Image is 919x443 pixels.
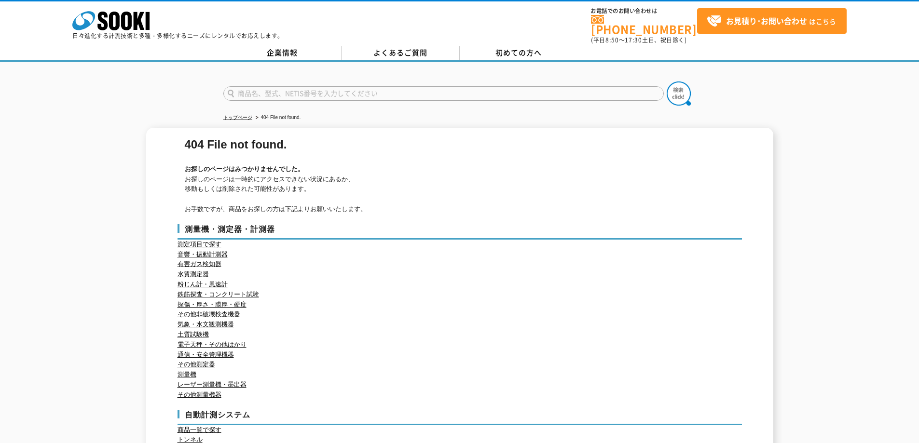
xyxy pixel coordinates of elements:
input: 商品名、型式、NETIS番号を入力してください [223,86,664,101]
span: (平日 ～ 土日、祝日除く) [591,36,686,44]
span: 初めての方へ [495,47,542,58]
img: btn_search.png [667,81,691,106]
a: 測量機 [178,371,196,378]
a: 土質試験機 [178,331,209,338]
a: 気象・水文観測機器 [178,321,234,328]
a: レーザー測量機・墨出器 [178,381,247,388]
a: お見積り･お問い合わせはこちら [697,8,847,34]
p: お探しのページは一時的にアクセスできない状況にあるか、 移動もしくは削除された可能性があります。 お手数ですが、商品をお探しの方は下記よりお願いいたします。 [185,175,737,215]
a: [PHONE_NUMBER] [591,15,697,35]
a: その他非破壊検査機器 [178,310,240,318]
p: 日々進化する計測技術と多種・多様化するニーズにレンタルでお応えします。 [72,33,284,39]
a: 測定項目で探す [178,241,221,248]
a: その他測量機器 [178,391,221,398]
a: その他測定器 [178,361,215,368]
span: お電話でのお問い合わせは [591,8,697,14]
a: トンネル [178,436,203,443]
span: 17:30 [625,36,642,44]
h3: 測量機・測定器・計測器 [178,224,742,240]
span: はこちら [707,14,836,28]
span: 8:50 [605,36,619,44]
a: 粉じん計・風速計 [178,281,228,288]
a: トップページ [223,115,252,120]
a: 通信・安全管理機器 [178,351,234,358]
h3: 自動計測システム [178,410,742,425]
a: 商品一覧で探す [178,426,221,433]
a: 企業情報 [223,46,342,60]
h1: 404 File not found. [185,140,737,150]
strong: お見積り･お問い合わせ [726,15,807,27]
a: 音響・振動計測器 [178,251,228,258]
li: 404 File not found. [254,113,301,123]
a: 探傷・厚さ・膜厚・硬度 [178,301,247,308]
h2: お探しのページはみつかりませんでした。 [185,164,737,175]
a: よくあるご質問 [342,46,460,60]
a: 初めての方へ [460,46,578,60]
a: 水質測定器 [178,270,209,278]
a: 有害ガス検知器 [178,260,221,268]
a: 電子天秤・その他はかり [178,341,247,348]
a: 鉄筋探査・コンクリート試験 [178,291,259,298]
